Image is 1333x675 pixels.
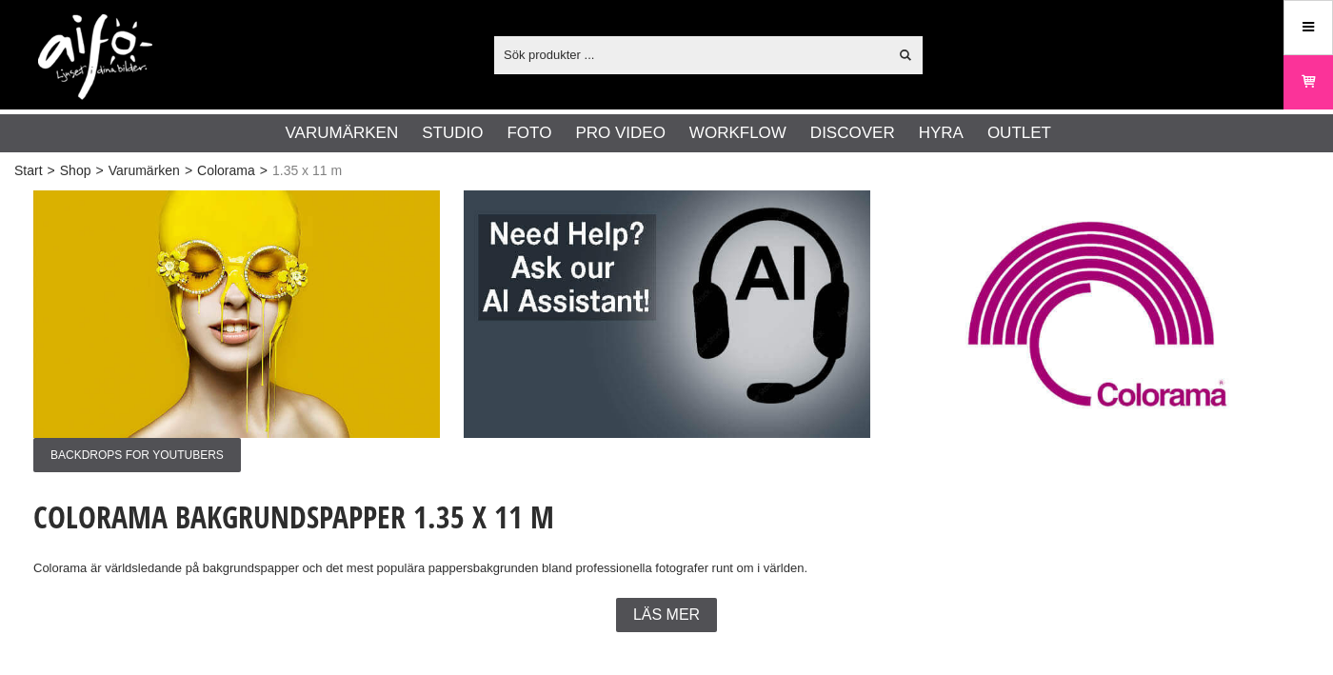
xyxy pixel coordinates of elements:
[422,121,483,146] a: Studio
[38,14,152,100] img: logo.png
[60,161,91,181] a: Shop
[33,190,440,472] a: Annons:002 ban-colorama-yellow001.jpgBackdrops for YouTubers
[95,161,103,181] span: >
[48,161,55,181] span: >
[33,496,1300,538] h1: Colorama Bakgrundspapper 1.35 x 11 m
[33,559,1300,579] p: Colorama är världsledande på bakgrundspapper och det mest populära pappersbakgrunden bland profes...
[272,161,342,181] span: 1.35 x 11 m
[633,606,700,624] span: Läs mer
[33,190,440,438] img: Annons:002 ban-colorama-yellow001.jpg
[197,161,255,181] a: Colorama
[185,161,192,181] span: >
[987,121,1051,146] a: Outlet
[894,190,1301,438] img: Annons:001 ban-colorama-logga.jpg
[575,121,665,146] a: Pro Video
[919,121,964,146] a: Hyra
[507,121,551,146] a: Foto
[33,438,241,472] span: Backdrops for YouTubers
[14,161,43,181] a: Start
[810,121,895,146] a: Discover
[464,190,870,438] img: Annons:003 ban-elin-AIelin.jpg
[689,121,786,146] a: Workflow
[260,161,268,181] span: >
[286,121,399,146] a: Varumärken
[109,161,180,181] a: Varumärken
[494,40,887,69] input: Sök produkter ...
